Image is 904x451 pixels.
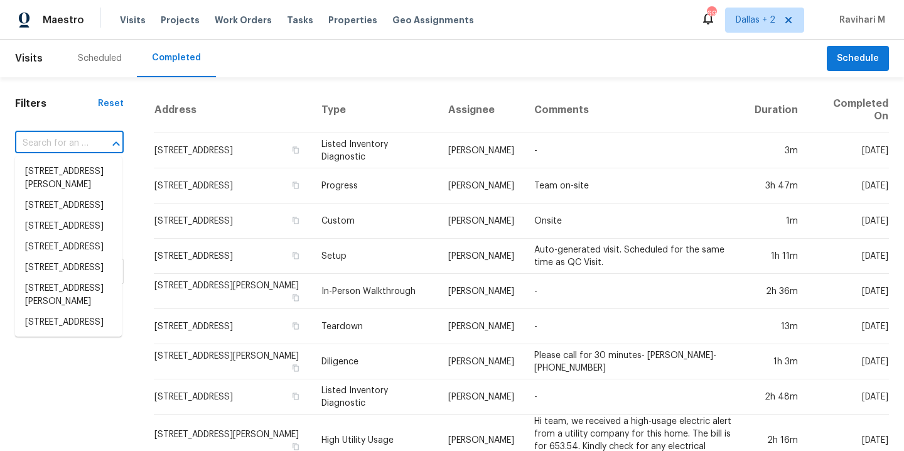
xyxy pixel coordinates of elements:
[808,87,889,133] th: Completed On
[438,133,524,168] td: [PERSON_NAME]
[524,379,745,415] td: -
[707,8,716,20] div: 69
[808,133,889,168] td: [DATE]
[154,309,311,344] td: [STREET_ADDRESS]
[152,52,201,64] div: Completed
[808,168,889,204] td: [DATE]
[524,344,745,379] td: Please call for 30 minutes- [PERSON_NAME]- [PHONE_NUMBER]
[311,87,438,133] th: Type
[745,274,808,309] td: 2h 36m
[808,239,889,274] td: [DATE]
[745,168,808,204] td: 3h 47m
[290,250,301,261] button: Copy Address
[311,133,438,168] td: Listed Inventory Diagnostic
[808,379,889,415] td: [DATE]
[524,87,745,133] th: Comments
[438,274,524,309] td: [PERSON_NAME]
[438,168,524,204] td: [PERSON_NAME]
[311,168,438,204] td: Progress
[15,258,122,278] li: [STREET_ADDRESS]
[154,274,311,309] td: [STREET_ADDRESS][PERSON_NAME]
[311,379,438,415] td: Listed Inventory Diagnostic
[438,204,524,239] td: [PERSON_NAME]
[154,239,311,274] td: [STREET_ADDRESS]
[745,204,808,239] td: 1m
[15,161,122,195] li: [STREET_ADDRESS][PERSON_NAME]
[745,133,808,168] td: 3m
[15,97,98,110] h1: Filters
[290,391,301,402] button: Copy Address
[98,97,124,110] div: Reset
[736,14,775,26] span: Dallas + 2
[15,216,122,237] li: [STREET_ADDRESS]
[524,204,745,239] td: Onsite
[827,46,889,72] button: Schedule
[311,344,438,379] td: Diligence
[154,133,311,168] td: [STREET_ADDRESS]
[15,312,122,333] li: [STREET_ADDRESS]
[745,344,808,379] td: 1h 3m
[311,204,438,239] td: Custom
[438,309,524,344] td: [PERSON_NAME]
[837,51,879,67] span: Schedule
[524,274,745,309] td: -
[438,344,524,379] td: [PERSON_NAME]
[438,379,524,415] td: [PERSON_NAME]
[808,344,889,379] td: [DATE]
[290,180,301,191] button: Copy Address
[154,168,311,204] td: [STREET_ADDRESS]
[215,14,272,26] span: Work Orders
[15,195,122,216] li: [STREET_ADDRESS]
[808,204,889,239] td: [DATE]
[311,309,438,344] td: Teardown
[745,87,808,133] th: Duration
[107,135,125,153] button: Close
[311,239,438,274] td: Setup
[290,144,301,156] button: Copy Address
[78,52,122,65] div: Scheduled
[834,14,885,26] span: Ravihari M
[524,168,745,204] td: Team on-site
[15,237,122,258] li: [STREET_ADDRESS]
[745,379,808,415] td: 2h 48m
[15,333,122,354] li: [STREET_ADDRESS]
[154,344,311,379] td: [STREET_ADDRESS][PERSON_NAME]
[328,14,377,26] span: Properties
[808,274,889,309] td: [DATE]
[524,309,745,344] td: -
[745,239,808,274] td: 1h 11m
[154,204,311,239] td: [STREET_ADDRESS]
[287,16,313,24] span: Tasks
[154,379,311,415] td: [STREET_ADDRESS]
[524,239,745,274] td: Auto-generated visit. Scheduled for the same time as QC Visit.
[290,320,301,332] button: Copy Address
[290,215,301,226] button: Copy Address
[43,14,84,26] span: Maestro
[438,239,524,274] td: [PERSON_NAME]
[311,274,438,309] td: In-Person Walkthrough
[120,14,146,26] span: Visits
[290,292,301,303] button: Copy Address
[15,278,122,312] li: [STREET_ADDRESS][PERSON_NAME]
[290,362,301,374] button: Copy Address
[524,133,745,168] td: -
[438,87,524,133] th: Assignee
[161,14,200,26] span: Projects
[154,87,311,133] th: Address
[392,14,474,26] span: Geo Assignments
[808,309,889,344] td: [DATE]
[15,45,43,72] span: Visits
[15,134,89,153] input: Search for an address...
[745,309,808,344] td: 13m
